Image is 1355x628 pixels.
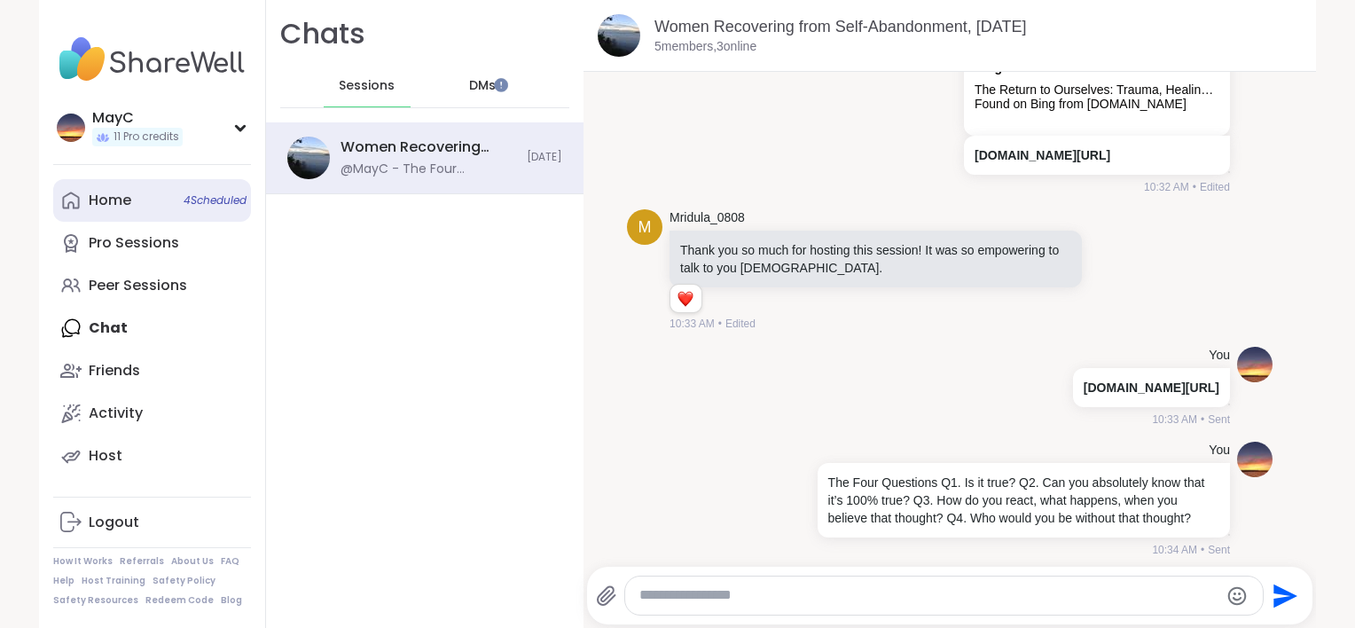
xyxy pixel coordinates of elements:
span: 10:33 AM [1152,412,1197,428]
div: MayC [92,108,183,128]
p: 5 members, 3 online [654,38,756,56]
span: • [1193,179,1196,195]
a: Redeem Code [145,594,214,607]
h4: You [1209,347,1230,365]
p: Thank you so much for hosting this session! It was so empowering to talk to you [DEMOGRAPHIC_DATA]. [680,241,1071,277]
span: • [1201,412,1204,428]
span: 10:33 AM [670,316,715,332]
a: About Us [171,555,214,568]
span: 10:34 AM [1152,542,1197,558]
a: [DOMAIN_NAME][URL] [975,148,1110,162]
a: Activity [53,392,251,435]
button: Emoji picker [1226,585,1248,607]
div: Logout [89,513,139,532]
a: Host Training [82,575,145,587]
a: FAQ [221,555,239,568]
span: Sent [1208,412,1230,428]
span: Sent [1208,542,1230,558]
a: Safety Policy [153,575,215,587]
span: Edited [725,316,756,332]
img: Women Recovering from Self-Abandonment, Sep 06 [598,14,640,57]
div: @MayC - The Four Questions Q1. Is it true? Q2. Can you absolutely know that it’s 100% true? Q3. H... [341,161,516,178]
span: 4 Scheduled [184,193,247,208]
a: Mridula_0808 [670,209,745,227]
img: Women Recovering from Self-Abandonment, Sep 06 [287,137,330,179]
div: Peer Sessions [89,276,187,295]
iframe: Spotlight [494,78,508,92]
button: Send [1264,576,1304,616]
div: Activity [89,404,143,423]
span: [DATE] [527,150,562,165]
a: Host [53,435,251,477]
a: Attachment [975,60,1002,75]
div: Women Recovering from Self-Abandonment, [DATE] [341,137,516,157]
div: Pro Sessions [89,233,179,253]
a: Blog [221,594,242,607]
textarea: Type your message [639,586,1218,605]
h1: Chats [280,14,365,54]
span: • [1201,542,1204,558]
span: 11 Pro credits [114,130,179,145]
a: [DOMAIN_NAME][URL] [1084,381,1219,395]
span: Edited [1200,179,1230,195]
div: Home [89,191,131,210]
button: Reactions: love [676,292,694,306]
img: ShareWell Nav Logo [53,28,251,90]
img: https://sharewell-space-live.sfo3.digitaloceanspaces.com/user-generated/a1c011ed-61f9-4281-a9b7-8... [1237,442,1273,477]
a: Peer Sessions [53,264,251,307]
img: https://sharewell-space-live.sfo3.digitaloceanspaces.com/user-generated/a1c011ed-61f9-4281-a9b7-8... [1237,347,1273,382]
span: Sessions [339,77,395,95]
a: Home4Scheduled [53,179,251,222]
a: How It Works [53,555,113,568]
a: Logout [53,501,251,544]
div: Host [89,446,122,466]
span: • [718,316,722,332]
a: Women Recovering from Self-Abandonment, [DATE] [654,18,1027,35]
span: DMs [469,77,496,95]
a: Help [53,575,74,587]
a: Safety Resources [53,594,138,607]
p: The Four Questions Q1. Is it true? Q2. Can you absolutely know that it’s 100% true? Q3. How do yo... [828,474,1219,527]
div: Reaction list [670,285,701,313]
a: Referrals [120,555,164,568]
h4: You [1209,442,1230,459]
div: The Return to Ourselves: Trauma, Healing, and the Myth of Normal by [PERSON_NAME] [975,82,1219,98]
span: M [638,216,652,239]
span: 10:32 AM [1144,179,1189,195]
a: Friends [53,349,251,392]
a: Pro Sessions [53,222,251,264]
img: MayC [57,114,85,142]
div: Friends [89,361,140,381]
div: Found on Bing from [DOMAIN_NAME] [975,97,1219,112]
